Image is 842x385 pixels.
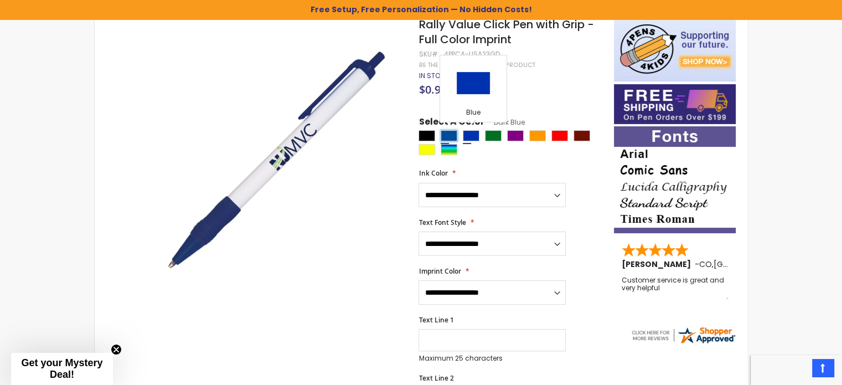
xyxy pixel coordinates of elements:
[151,33,404,286] img: 4ppca-usa23gd-usa-grip-value-grip-full-color-imprint-pen_blue_1.jpg
[699,259,712,270] span: CO
[111,344,122,355] button: Close teaser
[419,82,446,97] span: $0.92
[419,49,439,59] strong: SKU
[622,276,729,300] div: Customer service is great and very helpful
[614,126,736,233] img: font-personalization-examples
[11,353,113,385] div: Get your Mystery Deal!Close teaser
[443,50,499,59] div: 4PPCA-USA23GD
[614,17,736,81] img: 4pens 4 kids
[507,130,524,141] div: Purple
[419,71,449,80] div: Availability
[419,168,447,178] span: Ink Color
[419,266,461,276] span: Imprint Color
[551,130,568,141] div: Red
[574,130,590,141] div: Maroon
[441,144,457,155] div: Assorted
[485,130,502,141] div: Green
[441,130,457,141] div: Dark Blue
[419,218,466,227] span: Text Font Style
[751,355,842,385] iframe: Google Customer Reviews
[630,338,736,347] a: 4pens.com certificate URL
[419,130,435,141] div: Black
[695,259,795,270] span: - ,
[419,61,535,69] a: Be the first to review this product
[443,108,504,119] div: Blue
[21,357,102,380] span: Get your Mystery Deal!
[484,117,524,127] span: Dark Blue
[419,17,593,47] span: Rally Value Click Pen with Grip - Full Color Imprint
[614,84,736,124] img: Free shipping on orders over $199
[419,144,435,155] div: Yellow
[419,116,484,131] span: Select A Color
[714,259,795,270] span: [GEOGRAPHIC_DATA]
[419,354,566,363] p: Maximum 25 characters
[463,130,479,141] div: Blue
[529,130,546,141] div: Orange
[622,259,695,270] span: [PERSON_NAME]
[419,373,453,383] span: Text Line 2
[419,71,449,80] span: In stock
[630,325,736,345] img: 4pens.com widget logo
[419,315,453,325] span: Text Line 1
